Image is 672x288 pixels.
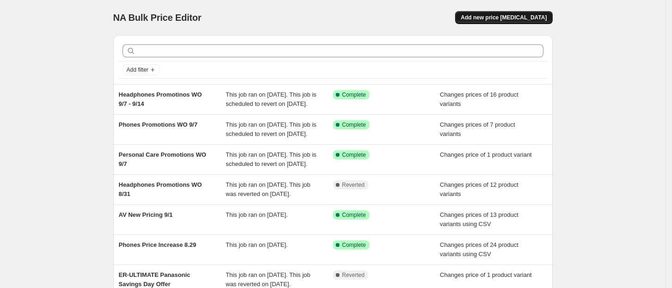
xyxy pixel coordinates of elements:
[226,181,310,197] span: This job ran on [DATE]. This job was reverted on [DATE].
[119,211,173,218] span: AV New Pricing 9/1
[440,181,518,197] span: Changes prices of 12 product variants
[342,151,366,159] span: Complete
[119,151,206,167] span: Personal Care Promotions WO 9/7
[119,121,197,128] span: Phones Promotions WO 9/7
[440,211,518,227] span: Changes prices of 13 product variants using CSV
[342,211,366,219] span: Complete
[123,64,160,75] button: Add filter
[226,151,316,167] span: This job ran on [DATE]. This job is scheduled to revert on [DATE].
[342,91,366,98] span: Complete
[226,211,288,218] span: This job ran on [DATE].
[440,271,532,278] span: Changes price of 1 product variant
[440,151,532,158] span: Changes price of 1 product variant
[461,14,547,21] span: Add new price [MEDICAL_DATA]
[127,66,148,74] span: Add filter
[342,241,366,249] span: Complete
[455,11,552,24] button: Add new price [MEDICAL_DATA]
[342,271,365,279] span: Reverted
[119,241,197,248] span: Phones Price Increase 8.29
[440,91,518,107] span: Changes prices of 16 product variants
[119,181,202,197] span: Headphones Promotions WO 8/31
[226,121,316,137] span: This job ran on [DATE]. This job is scheduled to revert on [DATE].
[342,181,365,189] span: Reverted
[119,271,191,288] span: ER-ULTIMATE Panasonic Savings Day Offer
[440,121,515,137] span: Changes prices of 7 product variants
[226,91,316,107] span: This job ran on [DATE]. This job is scheduled to revert on [DATE].
[440,241,518,257] span: Changes prices of 24 product variants using CSV
[226,271,310,288] span: This job ran on [DATE]. This job was reverted on [DATE].
[342,121,366,129] span: Complete
[226,241,288,248] span: This job ran on [DATE].
[113,12,202,23] span: NA Bulk Price Editor
[119,91,202,107] span: Headphones Promotinos WO 9/7 - 9/14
